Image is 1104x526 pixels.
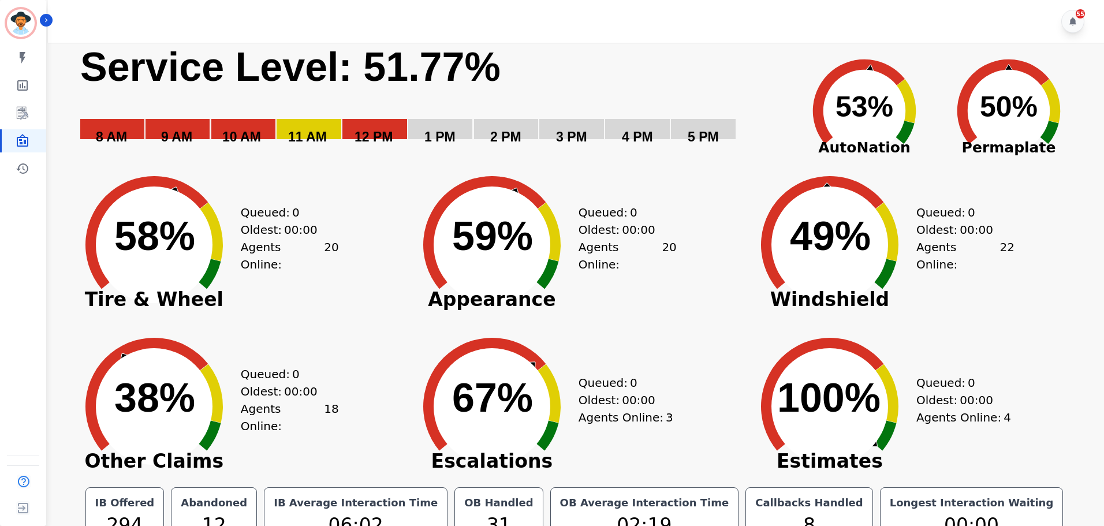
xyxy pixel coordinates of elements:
[743,456,916,467] span: Estimates
[937,137,1081,159] span: Permaplate
[79,43,790,161] svg: Service Level: 0%
[292,204,300,221] span: 0
[688,129,719,144] text: 5 PM
[178,495,249,511] div: Abandoned
[662,238,676,273] span: 20
[241,221,327,238] div: Oldest:
[114,375,195,420] text: 38%
[7,9,35,37] img: Bordered avatar
[96,129,127,144] text: 8 AM
[355,129,393,144] text: 12 PM
[93,495,157,511] div: IB Offered
[916,221,1003,238] div: Oldest:
[916,374,1003,391] div: Queued:
[161,129,192,144] text: 9 AM
[424,129,456,144] text: 1 PM
[292,365,300,383] span: 0
[68,294,241,305] span: Tire & Wheel
[579,221,665,238] div: Oldest:
[753,495,866,511] div: Callbacks Handled
[790,214,871,259] text: 49%
[271,495,440,511] div: IB Average Interaction Time
[999,238,1014,273] span: 22
[792,137,937,159] span: AutoNation
[980,91,1038,123] text: 50%
[622,391,655,409] span: 00:00
[324,238,338,273] span: 20
[241,383,327,400] div: Oldest:
[743,294,916,305] span: Windshield
[630,204,637,221] span: 0
[222,129,261,144] text: 10 AM
[68,456,241,467] span: Other Claims
[622,129,653,144] text: 4 PM
[1076,9,1085,18] div: 55
[630,374,637,391] span: 0
[960,221,993,238] span: 00:00
[666,409,673,426] span: 3
[490,129,521,144] text: 2 PM
[324,400,338,435] span: 18
[916,238,1015,273] div: Agents Online:
[887,495,1056,511] div: Longest Interaction Waiting
[579,374,665,391] div: Queued:
[579,391,665,409] div: Oldest:
[579,204,665,221] div: Queued:
[241,365,327,383] div: Queued:
[579,238,677,273] div: Agents Online:
[1004,409,1011,426] span: 4
[241,400,339,435] div: Agents Online:
[241,238,339,273] div: Agents Online:
[968,374,975,391] span: 0
[284,383,318,400] span: 00:00
[579,409,677,426] div: Agents Online:
[777,375,881,420] text: 100%
[960,391,993,409] span: 00:00
[916,409,1015,426] div: Agents Online:
[241,204,327,221] div: Queued:
[405,456,579,467] span: Escalations
[114,214,195,259] text: 58%
[80,44,501,89] text: Service Level: 51.77%
[556,129,587,144] text: 3 PM
[836,91,893,123] text: 53%
[558,495,732,511] div: OB Average Interaction Time
[968,204,975,221] span: 0
[288,129,327,144] text: 11 AM
[405,294,579,305] span: Appearance
[452,375,533,420] text: 67%
[462,495,535,511] div: OB Handled
[622,221,655,238] span: 00:00
[452,214,533,259] text: 59%
[284,221,318,238] span: 00:00
[916,204,1003,221] div: Queued:
[916,391,1003,409] div: Oldest:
